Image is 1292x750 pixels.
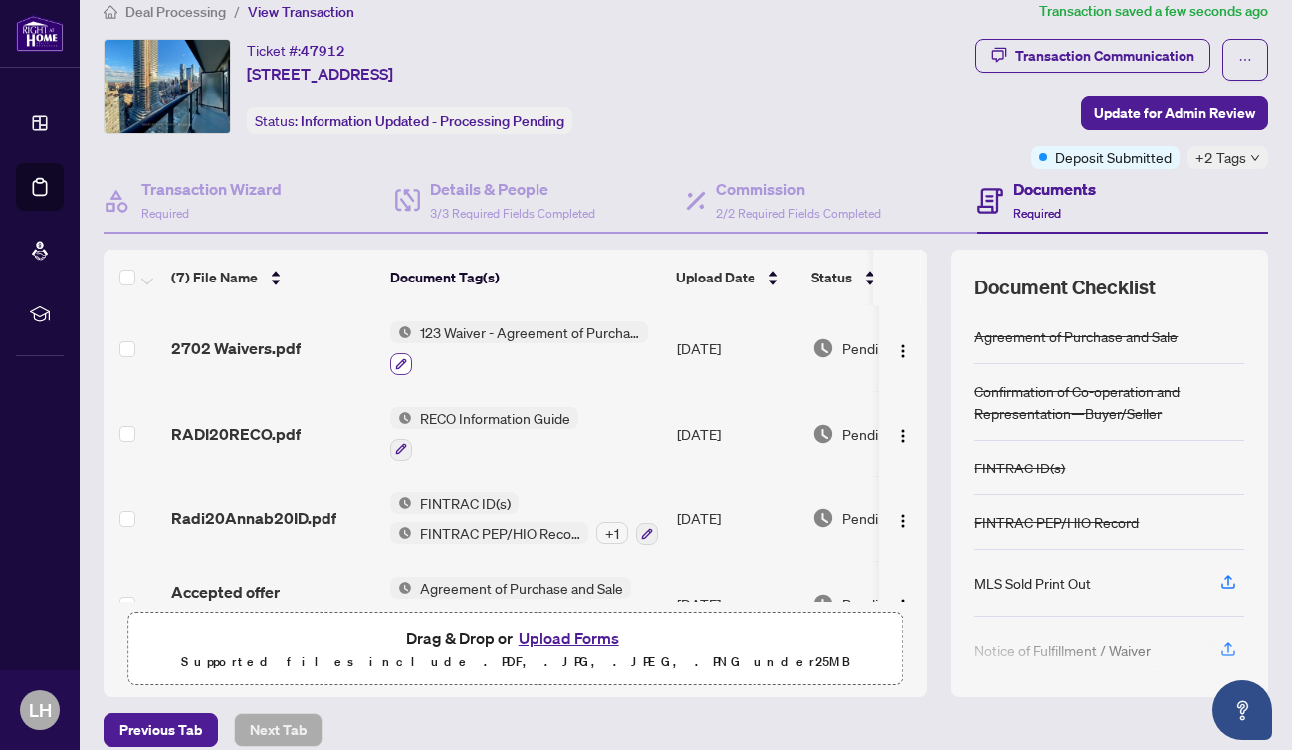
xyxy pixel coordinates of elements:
div: Notice of Fulfillment / Waiver [974,639,1151,660]
img: Status Icon [390,577,412,599]
button: Next Tab [234,713,323,747]
h4: Transaction Wizard [141,177,282,201]
span: Deal Processing [125,3,226,21]
td: [DATE] [669,391,804,476]
span: 2/2 Required Fields Completed [716,206,881,221]
img: Document Status [812,337,834,359]
img: Status Icon [390,492,412,514]
h4: Commission [716,177,881,201]
span: FINTRAC ID(s) [412,492,519,514]
span: [STREET_ADDRESS] [247,62,393,86]
div: Transaction Communication [1015,40,1194,72]
span: Drag & Drop or [406,625,625,651]
span: Deposit Submitted [1055,146,1172,168]
img: Logo [895,343,911,359]
th: Upload Date [668,250,803,305]
span: +2 Tags [1195,146,1246,169]
h4: Details & People [430,177,595,201]
button: Status Icon123 Waiver - Agreement of Purchase and Sale [390,321,648,375]
img: Logo [895,598,911,614]
span: (7) File Name [171,267,258,288]
div: Confirmation of Co-operation and Representation—Buyer/Seller [974,380,1244,424]
img: Document Status [812,507,834,529]
span: 123 Waiver - Agreement of Purchase and Sale [412,321,648,343]
span: Required [1013,206,1061,221]
div: Agreement of Purchase and Sale [974,325,1178,347]
button: Logo [887,588,919,620]
button: Logo [887,418,919,450]
img: IMG-C12102145_1.jpg [105,40,230,133]
span: Upload Date [676,267,755,288]
button: Upload Forms [513,625,625,651]
button: Update for Admin Review [1081,96,1268,130]
span: Agreement of Purchase and Sale [412,577,631,599]
span: 2702 Waivers.pdf [171,336,301,360]
span: LH [29,696,52,724]
p: Supported files include .PDF, .JPG, .JPEG, .PNG under 25 MB [140,651,890,674]
span: Pending Review [842,507,942,529]
img: Document Status [812,593,834,615]
button: Logo [887,332,919,364]
td: [DATE] [669,561,804,647]
span: 3/3 Required Fields Completed [430,206,595,221]
span: Accepted offer [STREET_ADDRESS]pdf [171,580,374,628]
span: Document Checklist [974,274,1156,301]
div: + 1 [596,522,628,544]
span: Update for Admin Review [1094,97,1255,129]
img: Status Icon [390,407,412,429]
td: [DATE] [669,476,804,562]
div: MLS Sold Print Out [974,572,1091,594]
img: Logo [895,428,911,444]
span: RADI20RECO.pdf [171,422,301,446]
span: Status [811,267,852,288]
span: home [104,5,117,19]
span: FINTRAC PEP/HIO Record [412,522,588,544]
span: Pending Review [842,423,942,445]
th: (7) File Name [163,250,382,305]
span: ellipsis [1238,53,1252,67]
span: Required [141,206,189,221]
img: Status Icon [390,522,412,544]
button: Transaction Communication [975,39,1210,73]
span: Previous Tab [119,714,202,746]
img: Status Icon [390,321,412,343]
button: Logo [887,502,919,534]
th: Status [803,250,972,305]
button: Status IconAgreement of Purchase and Sale [390,577,661,631]
span: down [1250,153,1260,163]
img: logo [16,15,64,52]
span: 47912 [301,42,345,60]
button: Status IconFINTRAC ID(s)Status IconFINTRAC PEP/HIO Record+1 [390,492,658,546]
span: Radi20Annab20ID.pdf [171,506,336,530]
h4: Documents [1013,177,1096,201]
div: FINTRAC ID(s) [974,457,1065,478]
td: [DATE] [669,305,804,391]
div: Ticket #: [247,39,345,62]
button: Previous Tab [104,713,218,747]
div: FINTRAC PEP/HIO Record [974,511,1139,533]
img: Document Status [812,423,834,445]
div: Status: [247,107,572,134]
span: Pending Review [842,337,942,359]
span: RECO Information Guide [412,407,578,429]
th: Document Tag(s) [382,250,668,305]
span: Drag & Drop orUpload FormsSupported files include .PDF, .JPG, .JPEG, .PNG under25MB [128,613,902,686]
span: View Transaction [248,3,354,21]
img: Logo [895,513,911,529]
span: Pending Review [842,593,942,615]
span: Information Updated - Processing Pending [301,112,564,130]
button: Status IconRECO Information Guide [390,407,578,461]
button: Open asap [1212,680,1272,740]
